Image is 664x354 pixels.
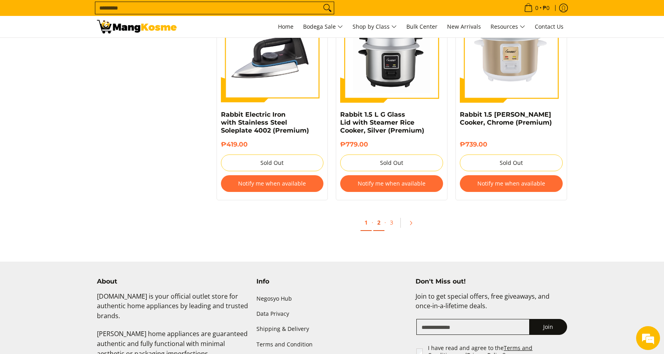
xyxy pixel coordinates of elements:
[373,215,384,231] a: 2
[460,141,563,149] h6: ₱739.00
[97,278,248,286] h4: About
[221,141,324,149] h6: ₱419.00
[416,278,567,286] h4: Don't Miss out!
[97,20,177,33] img: Small Appliances l Mang Kosme: Home Appliances Warehouse Sale
[117,245,145,256] em: Submit
[535,23,564,30] span: Contact Us
[221,111,309,134] a: Rabbit Electric Iron with Stainless Steel Soleplate 4002 (Premium)
[131,4,150,23] div: Minimize live chat window
[221,155,324,171] button: Sold Out
[522,4,552,12] span: •
[386,215,397,230] a: 3
[41,45,134,55] div: Leave a message
[460,175,563,192] button: Notify me when available
[487,16,529,37] a: Resources
[299,16,347,37] a: Bodega Sale
[256,322,408,337] a: Shipping & Delivery
[416,291,567,319] p: Join to get special offers, free giveaways, and once-in-a-lifetime deals.
[372,219,373,226] span: ·
[4,217,152,245] textarea: Type your message and click 'Submit'
[256,278,408,286] h4: Info
[460,111,552,126] a: Rabbit 1.5 [PERSON_NAME] Cooker, Chrome (Premium)
[443,16,485,37] a: New Arrivals
[274,16,298,37] a: Home
[402,16,441,37] a: Bulk Center
[17,100,139,181] span: We are offline. Please leave us a message.
[384,219,386,226] span: ·
[278,23,294,30] span: Home
[256,307,408,322] a: Data Privacy
[353,22,397,32] span: Shop by Class
[340,175,443,192] button: Notify me when available
[256,291,408,307] a: Negosyo Hub
[529,319,567,335] button: Join
[460,155,563,171] button: Sold Out
[221,175,324,192] button: Notify me when available
[303,22,343,32] span: Bodega Sale
[491,22,525,32] span: Resources
[185,16,567,37] nav: Main Menu
[534,5,540,11] span: 0
[542,5,551,11] span: ₱0
[213,212,571,238] ul: Pagination
[97,291,248,329] p: [DOMAIN_NAME] is your official outlet store for authentic home appliances by leading and trusted ...
[340,111,424,134] a: Rabbit 1.5 L G Glass Lid with Steamer Rice Cooker, Silver (Premium)
[256,337,408,352] a: Terms and Condition
[361,215,372,231] a: 1
[340,141,443,149] h6: ₱779.00
[406,23,437,30] span: Bulk Center
[531,16,567,37] a: Contact Us
[340,155,443,171] button: Sold Out
[349,16,401,37] a: Shop by Class
[447,23,481,30] span: New Arrivals
[321,2,334,14] button: Search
